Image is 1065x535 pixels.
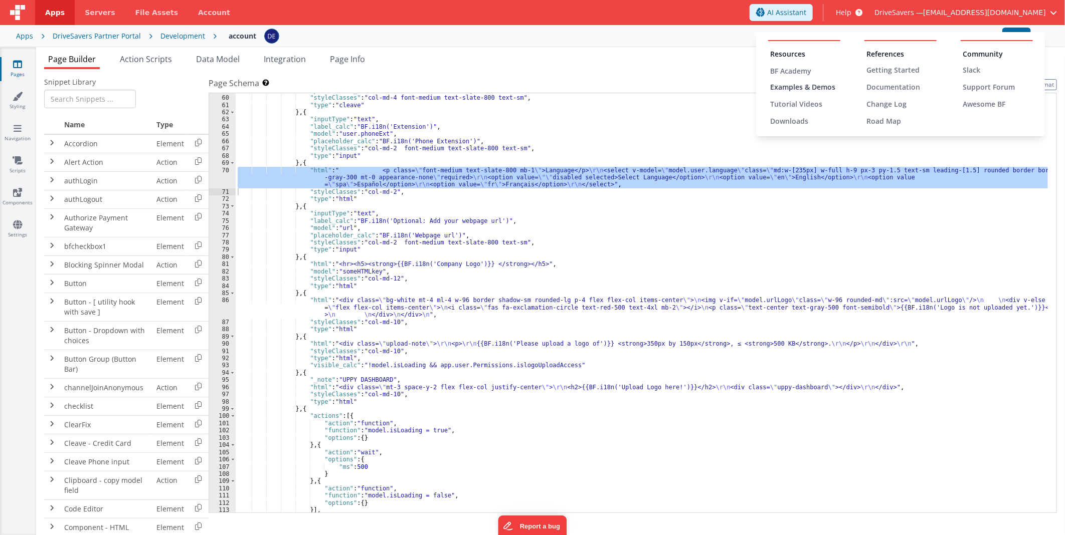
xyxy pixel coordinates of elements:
[770,82,840,92] div: Examples & Demos
[866,116,937,126] div: Road Map
[866,65,937,75] div: Getting Started
[963,49,1033,59] li: Community
[866,99,937,109] div: Change Log
[770,49,840,59] li: Resources
[963,82,1033,92] div: Support Forum
[963,99,1033,109] div: Awesome BF
[770,66,840,76] div: BF Academy
[963,65,1033,75] div: Slack
[770,99,840,109] div: Tutorial Videos
[866,82,937,92] div: Documentation
[866,49,937,59] li: References
[770,116,840,126] div: Downloads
